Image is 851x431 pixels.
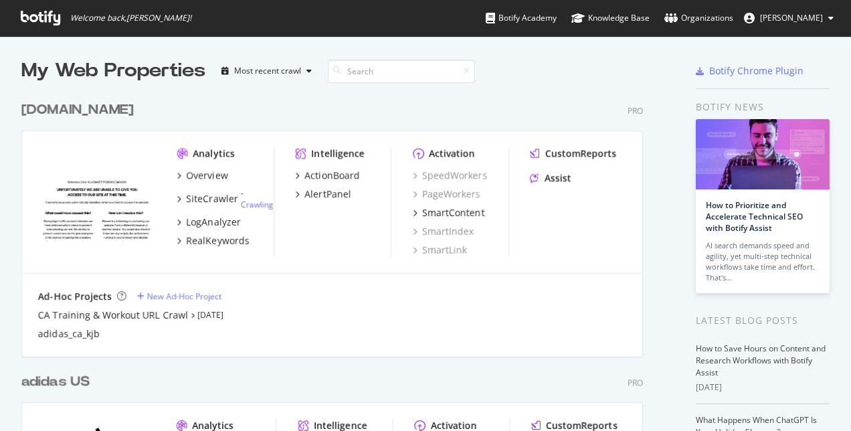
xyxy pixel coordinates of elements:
a: SmartContent [413,206,484,220]
img: How to Prioritize and Accelerate Technical SEO with Botify Assist [696,119,830,189]
div: adidas US [21,372,90,392]
div: My Web Properties [21,58,205,84]
input: Search [328,60,475,83]
div: Pro [628,377,643,388]
a: SiteCrawler- Crawling [177,187,274,210]
a: AlertPanel [296,187,351,201]
div: SmartContent [422,206,484,220]
a: Assist [531,171,571,185]
div: Pro [628,105,643,116]
div: Overview [187,169,228,182]
a: PageWorkers [413,187,480,201]
span: Erika Ambriz [760,12,823,23]
div: Ad-Hoc Projects [38,290,112,303]
a: [DATE] [197,309,223,321]
span: Welcome back, [PERSON_NAME] ! [70,13,191,23]
div: [DATE] [696,381,830,394]
img: adidas.ca [38,147,156,241]
a: SmartLink [413,244,467,257]
div: Most recent crawl [234,67,301,75]
a: adidas US [21,372,95,392]
a: CA Training & Workout URL Crawl [38,309,188,322]
div: ActionBoard [305,169,360,182]
div: Organizations [664,11,733,25]
div: Latest Blog Posts [696,313,830,328]
div: Botify news [696,100,830,114]
a: How to Prioritize and Accelerate Technical SEO with Botify Assist [706,199,803,234]
a: New Ad-Hoc Project [137,290,221,302]
a: Botify Chrome Plugin [696,64,803,78]
div: Activation [429,147,475,161]
div: LogAnalyzer [187,215,241,229]
div: Analytics [193,147,235,161]
a: How to Save Hours on Content and Research Workflows with Botify Assist [696,343,826,378]
button: [PERSON_NAME] [733,7,844,29]
div: Assist [545,171,571,185]
a: RealKeywords [177,234,250,248]
div: AlertPanel [305,187,351,201]
a: LogAnalyzer [177,215,241,229]
button: Most recent crawl [216,60,317,82]
div: Botify Chrome Plugin [709,64,803,78]
div: Intelligence [312,147,365,161]
div: - [241,187,274,210]
a: [DOMAIN_NAME] [21,100,139,120]
a: ActionBoard [296,169,360,182]
div: [DOMAIN_NAME] [21,100,134,120]
a: CustomReports [531,147,617,161]
div: Botify Academy [486,11,557,25]
a: SmartIndex [413,225,474,238]
div: CustomReports [545,147,617,161]
div: SiteCrawler [187,192,238,205]
div: RealKeywords [187,234,250,248]
a: Overview [177,169,228,182]
div: New Ad-Hoc Project [147,290,221,302]
a: SpeedWorkers [413,169,487,182]
div: AI search demands speed and agility, yet multi-step technical workflows take time and effort. Tha... [706,240,820,283]
a: adidas_ca_kjb [38,327,100,341]
a: Crawling [241,199,274,210]
div: Knowledge Base [571,11,650,25]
